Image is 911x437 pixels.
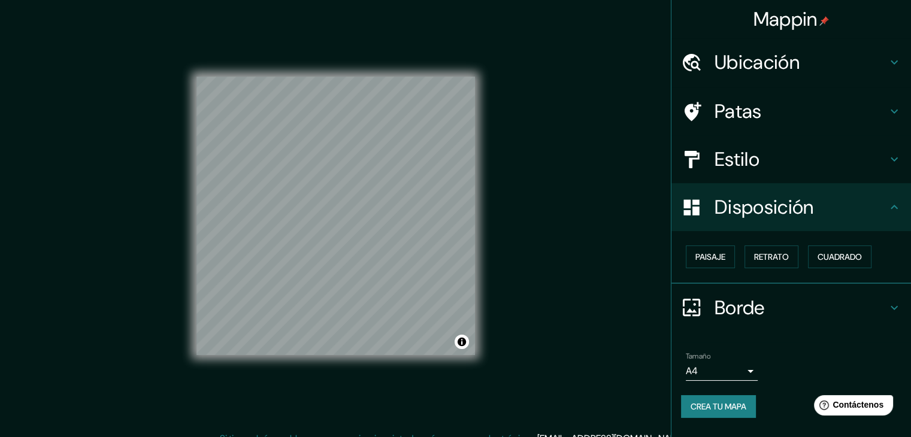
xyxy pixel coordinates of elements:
[686,362,758,381] div: A4
[455,335,469,349] button: Activar o desactivar atribución
[818,251,862,262] font: Cuadrado
[754,251,789,262] font: Retrato
[691,401,746,412] font: Crea tu mapa
[715,295,765,320] font: Borde
[686,351,710,361] font: Tamaño
[819,16,829,26] img: pin-icon.png
[715,195,813,220] font: Disposición
[671,284,911,332] div: Borde
[686,365,698,377] font: A4
[686,245,735,268] button: Paisaje
[808,245,871,268] button: Cuadrado
[753,7,818,32] font: Mappin
[804,390,898,424] iframe: Lanzador de widgets de ayuda
[671,87,911,135] div: Patas
[681,395,756,418] button: Crea tu mapa
[671,183,911,231] div: Disposición
[715,147,759,172] font: Estilo
[715,50,800,75] font: Ubicación
[695,251,725,262] font: Paisaje
[671,38,911,86] div: Ubicación
[744,245,798,268] button: Retrato
[196,77,475,355] canvas: Mapa
[671,135,911,183] div: Estilo
[715,99,762,124] font: Patas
